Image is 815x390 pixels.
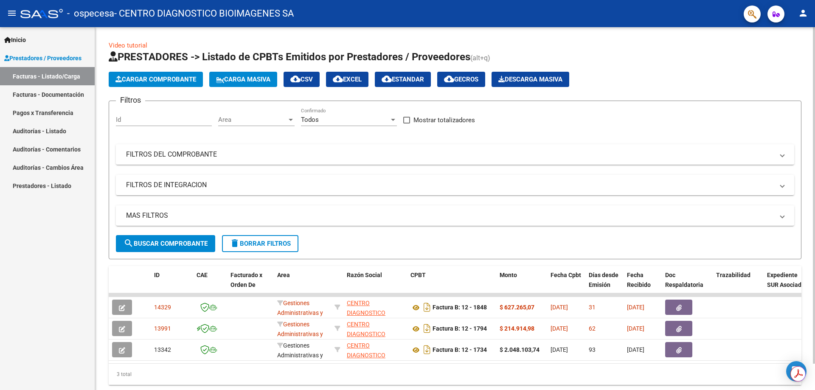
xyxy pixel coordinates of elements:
mat-panel-title: MAS FILTROS [126,211,774,220]
span: Area [277,272,290,278]
div: 30712063617 [347,341,404,359]
datatable-header-cell: Monto [496,266,547,303]
span: Inicio [4,35,26,45]
span: EXCEL [333,76,362,83]
button: EXCEL [326,72,368,87]
div: Open Intercom Messenger [786,361,807,382]
button: CSV [284,72,320,87]
span: Fecha Recibido [627,272,651,288]
strong: $ 2.048.103,74 [500,346,540,353]
datatable-header-cell: Area [274,266,331,303]
datatable-header-cell: Fecha Recibido [624,266,662,303]
span: Trazabilidad [716,272,750,278]
mat-icon: menu [7,8,17,18]
button: Carga Masiva [209,72,277,87]
span: Area [218,116,287,123]
mat-icon: cloud_download [382,74,392,84]
span: Días desde Emisión [589,272,618,288]
span: Fecha Cpbt [551,272,581,278]
mat-expansion-panel-header: FILTROS DEL COMPROBANTE [116,144,794,165]
span: Buscar Comprobante [124,240,208,247]
i: Descargar documento [422,300,433,314]
span: Todos [301,116,319,123]
span: 13342 [154,346,171,353]
span: Cargar Comprobante [115,76,196,83]
span: 13991 [154,325,171,332]
span: Facturado x Orden De [230,272,262,288]
span: Gestiones Administrativas y Otros [277,342,323,368]
span: Descarga Masiva [498,76,562,83]
mat-panel-title: FILTROS DEL COMPROBANTE [126,150,774,159]
span: Carga Masiva [216,76,270,83]
button: Borrar Filtros [222,235,298,252]
span: [DATE] [551,325,568,332]
span: Prestadores / Proveedores [4,53,81,63]
datatable-header-cell: ID [151,266,193,303]
span: - CENTRO DIAGNOSTICO BIOIMAGENES SA [114,4,294,23]
strong: $ 627.265,07 [500,304,534,311]
datatable-header-cell: Razón Social [343,266,407,303]
span: [DATE] [627,346,644,353]
strong: Factura B: 12 - 1794 [433,325,487,332]
strong: Factura B: 12 - 1848 [433,304,487,311]
span: [DATE] [627,304,644,311]
span: 31 [589,304,596,311]
span: Borrar Filtros [230,240,291,247]
span: 14329 [154,304,171,311]
span: Doc Respaldatoria [665,272,703,288]
span: PRESTADORES -> Listado de CPBTs Emitidos por Prestadores / Proveedores [109,51,470,63]
mat-expansion-panel-header: MAS FILTROS [116,205,794,226]
datatable-header-cell: Días desde Emisión [585,266,624,303]
span: 62 [589,325,596,332]
span: CSV [290,76,313,83]
datatable-header-cell: Facturado x Orden De [227,266,274,303]
mat-icon: delete [230,238,240,248]
span: Razón Social [347,272,382,278]
button: Estandar [375,72,431,87]
span: - ospecesa [67,4,114,23]
span: (alt+q) [470,54,490,62]
mat-icon: search [124,238,134,248]
mat-icon: cloud_download [333,74,343,84]
span: CENTRO DIAGNOSTICO BIOIMAGENES SA [347,342,394,368]
span: CENTRO DIAGNOSTICO BIOIMAGENES SA [347,321,394,347]
datatable-header-cell: Doc Respaldatoria [662,266,713,303]
span: Monto [500,272,517,278]
strong: Factura B: 12 - 1734 [433,347,487,354]
h3: Filtros [116,94,145,106]
span: Gecros [444,76,478,83]
mat-expansion-panel-header: FILTROS DE INTEGRACION [116,175,794,195]
span: Estandar [382,76,424,83]
datatable-header-cell: Trazabilidad [713,266,764,303]
button: Descarga Masiva [492,72,569,87]
span: CPBT [410,272,426,278]
div: 3 total [109,364,801,385]
mat-icon: person [798,8,808,18]
span: Gestiones Administrativas y Otros [277,321,323,347]
mat-icon: cloud_download [290,74,301,84]
span: [DATE] [627,325,644,332]
button: Buscar Comprobante [116,235,215,252]
span: ID [154,272,160,278]
datatable-header-cell: CPBT [407,266,496,303]
app-download-masive: Descarga masiva de comprobantes (adjuntos) [492,72,569,87]
span: Mostrar totalizadores [413,115,475,125]
span: [DATE] [551,304,568,311]
span: CAE [197,272,208,278]
button: Cargar Comprobante [109,72,203,87]
span: 93 [589,346,596,353]
datatable-header-cell: Fecha Cpbt [547,266,585,303]
a: Video tutorial [109,42,147,49]
mat-icon: cloud_download [444,74,454,84]
span: CENTRO DIAGNOSTICO BIOIMAGENES SA [347,300,394,326]
datatable-header-cell: Expediente SUR Asociado [764,266,810,303]
span: Gestiones Administrativas y Otros [277,300,323,326]
i: Descargar documento [422,343,433,356]
div: 30712063617 [347,320,404,337]
datatable-header-cell: CAE [193,266,227,303]
i: Descargar documento [422,322,433,335]
button: Gecros [437,72,485,87]
span: [DATE] [551,346,568,353]
div: 30712063617 [347,298,404,316]
span: Expediente SUR Asociado [767,272,805,288]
